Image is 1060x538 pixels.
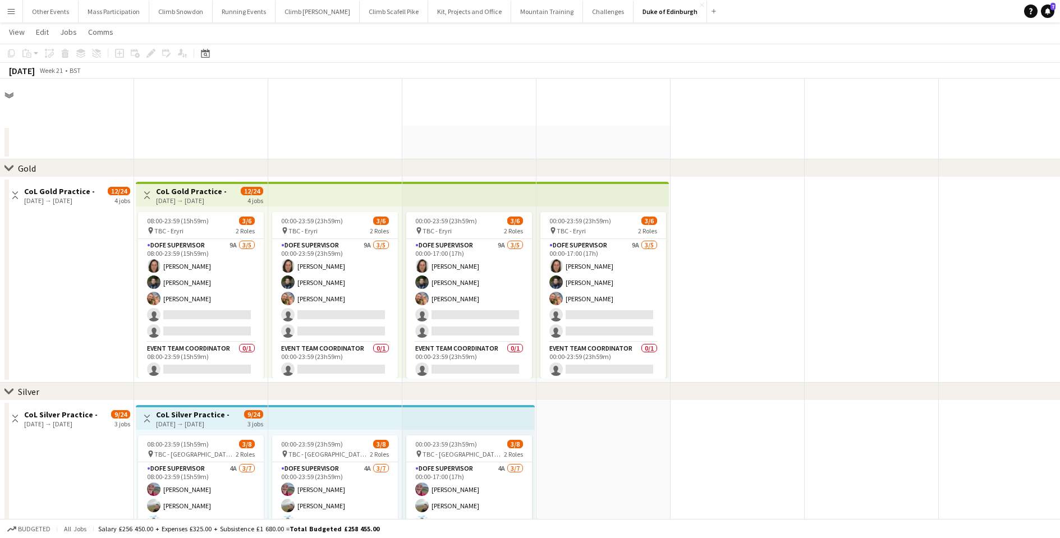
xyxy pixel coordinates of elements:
span: 2 Roles [504,450,523,458]
span: TBC - [GEOGRAPHIC_DATA] Area [288,450,370,458]
button: Mass Participation [79,1,149,22]
app-card-role: Event Team Coordinator0/108:00-23:59 (15h59m) [138,342,264,380]
app-card-role: Event Team Coordinator0/100:00-23:59 (23h59m) [406,342,532,380]
span: 2 Roles [236,450,255,458]
span: 00:00-23:59 (23h59m) [281,440,343,448]
h3: CoL Gold Practice - [156,186,227,196]
button: Climb [PERSON_NAME] [276,1,360,22]
span: 3/8 [239,440,255,448]
span: Edit [36,27,49,37]
button: Duke of Edinburgh [634,1,707,22]
span: 2 Roles [370,450,389,458]
span: 2 Roles [370,227,389,235]
span: 2 Roles [236,227,255,235]
app-job-card: 00:00-23:59 (23h59m)3/6 TBC - Eryri2 RolesDofE Supervisor9A3/500:00-17:00 (17h)[PERSON_NAME][PERS... [540,212,666,378]
span: Total Budgeted £258 455.00 [290,525,379,533]
a: Jobs [56,25,81,39]
a: View [4,25,29,39]
div: BST [70,66,81,75]
div: Gold [18,163,36,174]
span: 2 Roles [504,227,523,235]
span: 3/6 [641,217,657,225]
span: Budgeted [18,525,51,533]
app-job-card: 00:00-23:59 (23h59m)3/6 TBC - Eryri2 RolesDofE Supervisor9A3/500:00-23:59 (23h59m)[PERSON_NAME][P... [272,212,398,378]
div: Salary £256 450.00 + Expenses £325.00 + Subsistence £1 680.00 = [98,525,379,533]
span: Week 21 [37,66,65,75]
span: TBC - [GEOGRAPHIC_DATA] Area [154,450,236,458]
span: 00:00-23:59 (23h59m) [549,217,611,225]
span: 12/24 [241,187,263,195]
span: View [9,27,25,37]
app-job-card: 08:00-23:59 (15h59m)3/6 TBC - Eryri2 RolesDofE Supervisor9A3/508:00-23:59 (15h59m)[PERSON_NAME][P... [138,212,264,378]
div: [DATE] → [DATE] [24,196,95,205]
div: [DATE] → [DATE] [24,420,98,428]
button: Challenges [583,1,634,22]
div: 3 jobs [247,419,263,428]
app-card-role: DofE Supervisor9A3/500:00-17:00 (17h)[PERSON_NAME][PERSON_NAME][PERSON_NAME] [540,239,666,342]
app-card-role: DofE Supervisor9A3/500:00-17:00 (17h)[PERSON_NAME][PERSON_NAME][PERSON_NAME] [406,239,532,342]
span: All jobs [62,525,89,533]
span: 08:00-23:59 (15h59m) [147,217,209,225]
button: Other Events [23,1,79,22]
button: Climb Scafell Pike [360,1,428,22]
div: [DATE] → [DATE] [156,196,227,205]
div: 4 jobs [114,195,130,205]
a: Comms [84,25,118,39]
button: Running Events [213,1,276,22]
span: 3/6 [507,217,523,225]
span: TBC - Eryri [557,227,586,235]
app-card-role: DofE Supervisor9A3/508:00-23:59 (15h59m)[PERSON_NAME][PERSON_NAME][PERSON_NAME] [138,239,264,342]
h3: CoL Gold Practice - [24,186,95,196]
span: 08:00-23:59 (15h59m) [147,440,209,448]
a: Edit [31,25,53,39]
div: Silver [18,386,39,397]
span: Jobs [60,27,77,37]
span: 3/6 [239,217,255,225]
span: 3/6 [373,217,389,225]
a: 7 [1041,4,1054,18]
span: 9/24 [111,410,130,419]
span: 12/24 [108,187,130,195]
h3: CoL Silver Practice - [156,410,230,420]
div: 3 jobs [114,419,130,428]
button: Kit, Projects and Office [428,1,511,22]
button: Mountain Training [511,1,583,22]
span: 9/24 [244,410,263,419]
span: 00:00-23:59 (23h59m) [281,217,343,225]
span: 3/8 [373,440,389,448]
button: Budgeted [6,523,52,535]
span: TBC - Eryri [288,227,318,235]
span: 7 [1050,3,1056,10]
span: Comms [88,27,113,37]
app-card-role: Event Team Coordinator0/100:00-23:59 (23h59m) [272,342,398,380]
span: 3/8 [507,440,523,448]
app-card-role: Event Team Coordinator0/100:00-23:59 (23h59m) [540,342,666,380]
app-job-card: 00:00-23:59 (23h59m)3/6 TBC - Eryri2 RolesDofE Supervisor9A3/500:00-17:00 (17h)[PERSON_NAME][PERS... [406,212,532,378]
span: 00:00-23:59 (23h59m) [415,217,477,225]
app-card-role: DofE Supervisor9A3/500:00-23:59 (23h59m)[PERSON_NAME][PERSON_NAME][PERSON_NAME] [272,239,398,342]
span: 00:00-23:59 (23h59m) [415,440,477,448]
button: Climb Snowdon [149,1,213,22]
div: [DATE] → [DATE] [156,420,230,428]
span: TBC - Eryri [423,227,452,235]
span: 2 Roles [638,227,657,235]
h3: CoL Silver Practice - [24,410,98,420]
span: TBC - Eryri [154,227,183,235]
span: TBC - [GEOGRAPHIC_DATA] Area [423,450,504,458]
div: 4 jobs [247,195,263,205]
div: [DATE] [9,65,35,76]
